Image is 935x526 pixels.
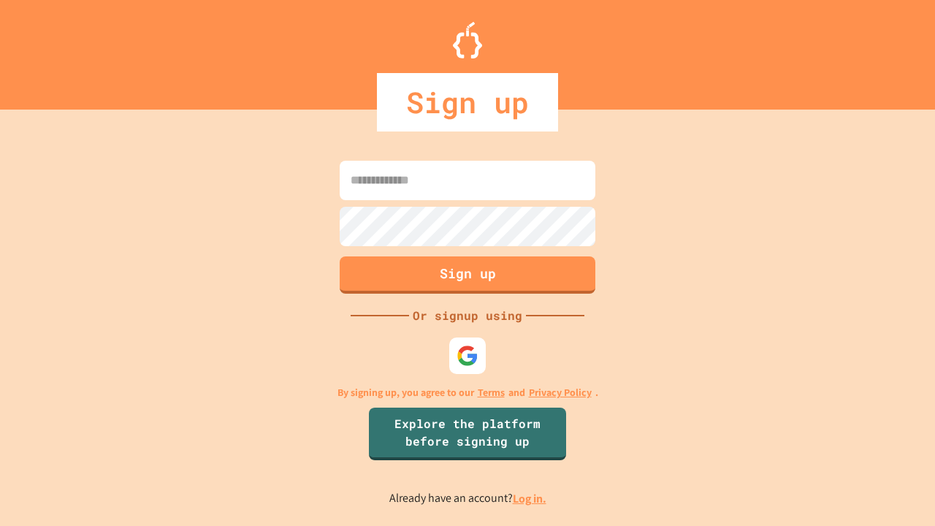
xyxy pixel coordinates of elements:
[478,385,505,400] a: Terms
[369,408,566,460] a: Explore the platform before signing up
[340,256,595,294] button: Sign up
[453,22,482,58] img: Logo.svg
[389,489,546,508] p: Already have an account?
[513,491,546,506] a: Log in.
[337,385,598,400] p: By signing up, you agree to our and .
[529,385,592,400] a: Privacy Policy
[409,307,526,324] div: Or signup using
[457,345,478,367] img: google-icon.svg
[377,73,558,131] div: Sign up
